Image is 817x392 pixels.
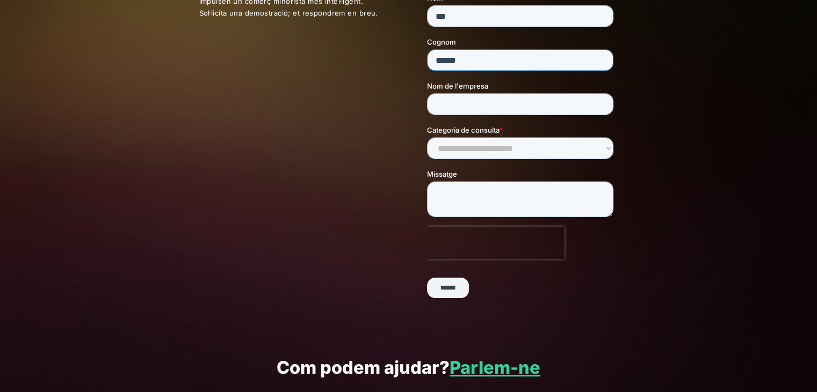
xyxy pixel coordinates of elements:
[450,357,540,378] a: Parlem-ne
[277,357,450,378] font: Com podem ajudar?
